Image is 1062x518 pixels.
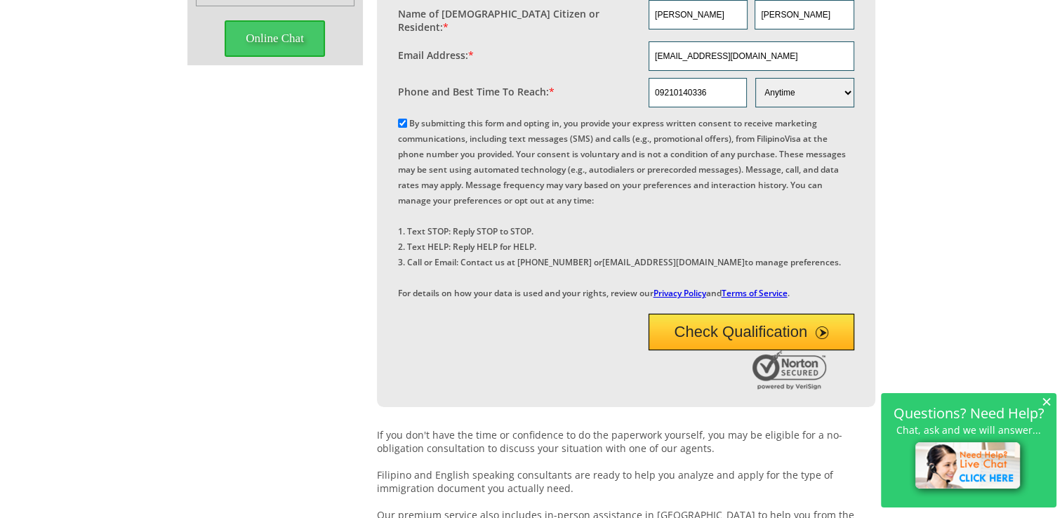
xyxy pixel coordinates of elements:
[888,407,1049,419] h2: Questions? Need Help?
[398,48,474,62] label: Email Address:
[398,7,635,34] label: Name of [DEMOGRAPHIC_DATA] Citizen or Resident:
[755,78,854,107] select: Phone and Best Reach Time are required.
[888,424,1049,436] p: Chat, ask and we will answer...
[909,436,1029,498] img: live-chat-icon.png
[722,287,788,299] a: Terms of Service
[398,85,555,98] label: Phone and Best Time To Reach:
[653,287,706,299] a: Privacy Policy
[398,117,846,299] label: By submitting this form and opting in, you provide your express written consent to receive market...
[752,350,830,390] img: Norton Secured
[1042,395,1051,407] span: ×
[398,119,407,128] input: By submitting this form and opting in, you provide your express written consent to receive market...
[649,314,854,350] button: Check Qualification
[649,78,747,107] input: Phone
[649,41,854,71] input: Email Address
[225,20,325,57] span: Online Chat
